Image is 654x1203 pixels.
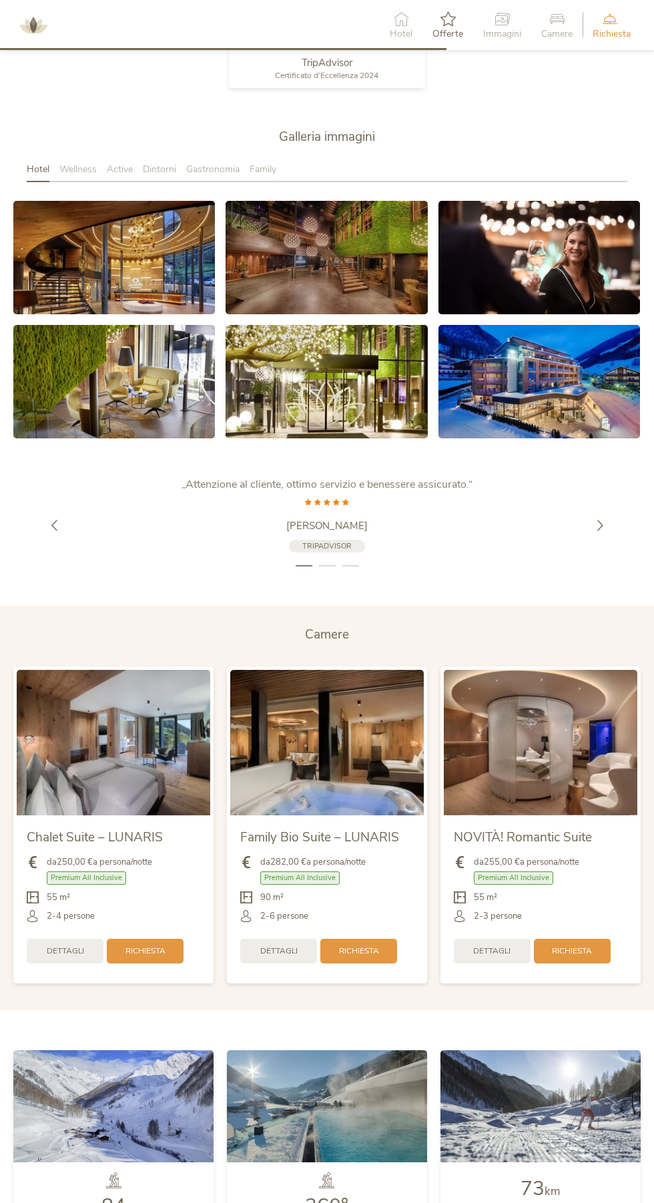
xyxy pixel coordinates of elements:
[474,871,553,884] span: Premium All Inclusive
[47,945,84,957] span: Dettagli
[474,856,579,868] span: da a persona/notte
[143,163,176,175] span: Dintorni
[47,871,126,884] span: Premium All Inclusive
[260,910,308,922] span: 2-6 persone
[275,70,378,81] span: Certificato d’Eccellenza 2024
[474,891,497,903] span: 55 m²
[47,856,152,868] span: da a persona/notte
[521,1175,545,1202] span: 73
[260,891,284,903] span: 90 m²
[444,670,637,815] img: NOVITÀ! Romantic Suite
[545,1184,560,1199] span: km
[107,163,133,175] span: Active
[186,163,240,175] span: Gastronomia
[339,945,379,957] span: Richiesta
[250,163,276,175] span: Family
[552,945,592,957] span: Richiesta
[230,670,424,815] img: Family Bio Suite – LUNARIS
[17,670,210,815] img: Chalet Suite – LUNARIS
[541,29,573,39] span: Camere
[27,829,163,846] span: Chalet Suite – LUNARIS
[125,945,166,957] span: Richiesta
[593,29,631,39] span: Richiesta
[27,163,49,175] span: Hotel
[47,910,95,922] span: 2-4 persone
[182,477,472,492] span: „Attenzione al cliente, ottimo servizio e benessere assicurato.“
[240,829,399,846] span: Family Bio Suite – LUNARIS
[484,856,520,868] b: 255,00 €
[59,163,97,175] span: Wellness
[302,541,352,551] span: TripAdvisor
[473,945,511,957] span: Dettagli
[260,856,366,868] span: da a persona/notte
[289,540,365,552] a: TripAdvisor
[305,626,349,643] span: Camere
[279,128,375,145] span: Galleria immagini
[260,871,340,884] span: Premium All Inclusive
[302,56,352,69] span: TripAdvisor
[160,519,494,533] a: [PERSON_NAME]
[390,29,412,39] span: Hotel
[13,20,53,29] a: AMONTI & LUNARIS Wellnessresort
[454,829,592,846] span: NOVITÀ! Romantic Suite
[57,856,93,868] b: 250,00 €
[270,856,306,868] b: 282,00 €
[286,519,368,532] span: [PERSON_NAME]
[432,29,463,39] span: Offerte
[260,945,298,957] span: Dettagli
[483,29,521,39] span: Immagini
[474,910,522,922] span: 2-3 persone
[47,891,70,903] span: 55 m²
[13,5,53,45] img: AMONTI & LUNARIS Wellnessresort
